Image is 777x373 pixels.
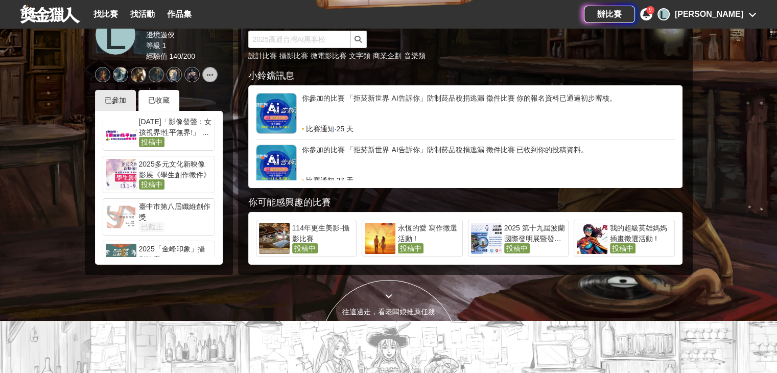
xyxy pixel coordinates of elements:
span: 27 天 [336,175,353,185]
span: 經驗值 [146,52,168,60]
a: 設計比賽 [248,52,277,60]
a: 商業企劃 [373,52,402,60]
div: L [657,8,670,20]
div: 邊境遊俠 [146,30,230,40]
div: [DATE]「影像發聲：女孩視界!性平無界!」 臺灣女孩日亮點徵件活動 (徵件時間為5/1~8/18 請依此時間為準) [139,116,212,137]
span: 等級 [146,41,160,50]
input: 2025高通台灣AI黑客松 [248,31,350,48]
span: 投稿中 [504,243,530,253]
div: 小鈴鐺訊息 [248,69,682,83]
a: 辦比賽 [584,6,635,23]
a: [DATE]「影像發聲：女孩視界!性平無界!」 臺灣女孩日亮點徵件活動 (徵件時間為5/1~8/18 請依此時間為準)投稿中 [103,113,215,151]
div: 2025 第十九屆波蘭國際發明展暨發明競賽 [504,223,566,243]
a: 找比賽 [89,7,122,21]
a: 微電影比賽 [311,52,346,60]
a: 2025「金峰印象」攝影比賽投稿中 [103,241,215,278]
a: 2025多元文化新映像影展《學生創作徵件》投稿中 [103,156,215,193]
div: 往這邊走，看老闆娘推薦任務 [320,307,457,317]
a: 臺中市第八屆纖維創作獎已截止 [103,198,215,236]
a: 永恆的愛 寫作徵選活動 !投稿中 [362,220,463,257]
a: 我的超級英雄媽媽 插畫徵選活動 !投稿中 [574,220,675,257]
a: 114年更生美影-攝影比賽投稿中 [256,220,357,257]
span: 1 [162,41,166,50]
span: 投稿中 [398,243,423,253]
a: 你參加的比賽 「拒菸新世界 AI告訴你」防制菸品稅捐逃漏 徵件比賽 你的報名資料已通過初步審核。比賽通知·25 天 [256,93,675,134]
a: 2025 第十九屆波蘭國際發明展暨發明競賽投稿中 [468,220,569,257]
div: 114年更生美影-攝影比賽 [292,223,354,243]
span: 已截止 [139,222,164,232]
a: 作品集 [163,7,196,21]
div: 你參加的比賽 「拒菸新世界 AI告訴你」防制菸品稅捐逃漏 徵件比賽 你的報名資料已通過初步審核。 [302,93,675,124]
div: 2025多元文化新映像影展《學生創作徵件》 [139,159,212,179]
span: · [335,175,337,185]
div: 2025「金峰印象」攝影比賽 [139,244,212,264]
div: 我的超級英雄媽媽 插畫徵選活動 ! [610,223,672,243]
span: 9 [649,7,652,13]
span: 比賽通知 [306,175,335,185]
div: 你參加的比賽 「拒菸新世界 AI告訴你」防制菸品稅捐逃漏 徵件比賽 已收到你的投稿資料。 [302,145,675,175]
div: 已收藏 [138,90,179,111]
span: 比賽通知 [306,124,335,134]
a: 找活動 [126,7,159,21]
div: 永恆的愛 寫作徵選活動 ! [398,223,460,243]
a: 你參加的比賽 「拒菸新世界 AI告訴你」防制菸品稅捐逃漏 徵件比賽 已收到你的投稿資料。比賽通知·27 天 [256,145,675,185]
div: 臺中市第八屆纖維創作獎 [139,201,212,222]
div: 你可能感興趣的比賽 [248,196,682,209]
div: [PERSON_NAME] [675,8,743,20]
div: 已參加 [95,90,136,111]
span: 140 / 200 [169,52,195,60]
a: 音樂類 [404,52,426,60]
a: 文字類 [349,52,370,60]
span: 投稿中 [139,179,164,190]
span: 投稿中 [292,243,318,253]
span: · [335,124,337,134]
a: L [95,14,136,55]
span: 投稿中 [610,243,635,253]
span: 投稿中 [139,137,164,147]
span: 25 天 [336,124,353,134]
a: 攝影比賽 [279,52,308,60]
